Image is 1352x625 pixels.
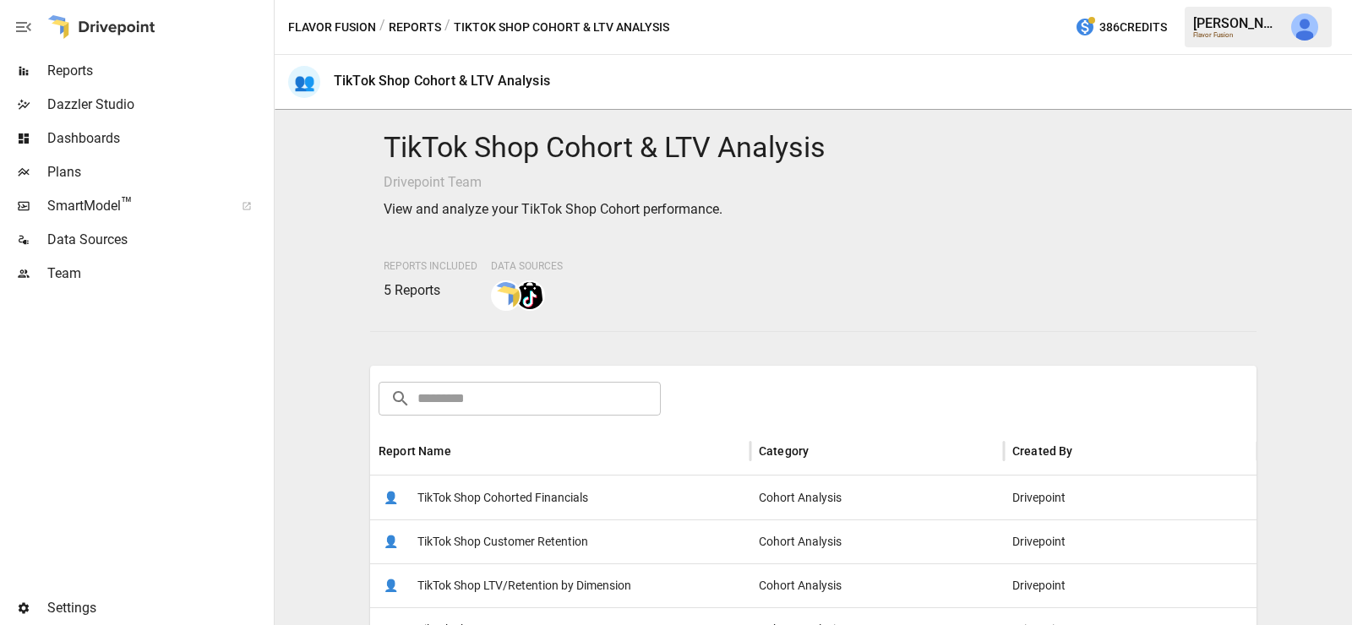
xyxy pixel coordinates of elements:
[1012,444,1073,458] div: Created By
[47,61,270,81] span: Reports
[384,280,477,301] p: 5 Reports
[47,95,270,115] span: Dazzler Studio
[516,282,543,309] img: tiktok
[379,485,404,510] span: 👤
[47,162,270,182] span: Plans
[379,444,451,458] div: Report Name
[47,196,223,216] span: SmartModel
[1068,12,1174,43] button: 386Credits
[810,439,834,463] button: Sort
[389,17,441,38] button: Reports
[379,573,404,598] span: 👤
[417,520,588,563] span: TikTok Shop Customer Retention
[493,282,520,309] img: smart model
[288,66,320,98] div: 👥
[47,264,270,284] span: Team
[379,529,404,554] span: 👤
[417,476,588,519] span: TikTok Shop Cohorted Financials
[444,17,450,38] div: /
[47,598,270,618] span: Settings
[759,444,809,458] div: Category
[1193,31,1281,39] div: Flavor Fusion
[384,130,1243,166] h4: TikTok Shop Cohort & LTV Analysis
[1075,439,1098,463] button: Sort
[1004,519,1257,563] div: Drivepoint
[384,199,1243,220] p: View and analyze your TikTok Shop Cohort performance.
[384,260,477,272] span: Reports Included
[750,563,1004,607] div: Cohort Analysis
[453,439,477,463] button: Sort
[1004,476,1257,519] div: Drivepoint
[1193,15,1281,31] div: [PERSON_NAME]
[1099,17,1167,38] span: 386 Credits
[491,260,563,272] span: Data Sources
[384,172,1243,193] p: Drivepoint Team
[1291,14,1318,41] img: Julie Wilton
[1281,3,1328,51] button: Julie Wilton
[417,564,631,607] span: TikTok Shop LTV/Retention by Dimension
[379,17,385,38] div: /
[47,128,270,149] span: Dashboards
[750,519,1004,563] div: Cohort Analysis
[288,17,376,38] button: Flavor Fusion
[47,230,270,250] span: Data Sources
[1004,563,1257,607] div: Drivepoint
[334,73,550,89] div: TikTok Shop Cohort & LTV Analysis
[750,476,1004,519] div: Cohort Analysis
[121,193,133,215] span: ™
